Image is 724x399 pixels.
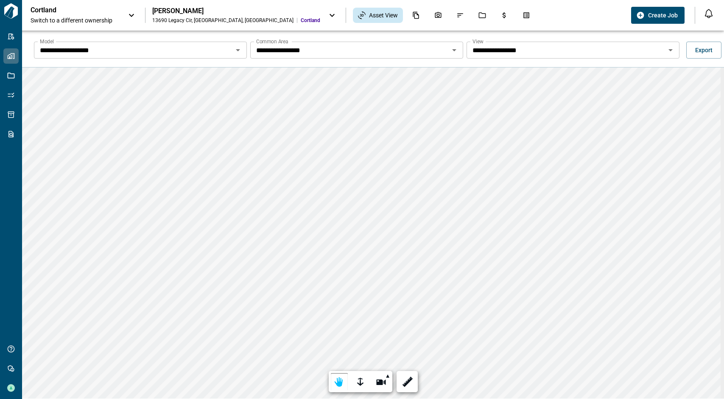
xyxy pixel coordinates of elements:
button: Open [448,44,460,56]
label: Common Area [256,38,288,45]
button: Create Job [631,7,685,24]
span: Asset View [369,11,398,20]
div: Asset View [353,8,403,23]
div: Issues & Info [451,8,469,22]
div: Jobs [473,8,491,22]
div: Budgets [495,8,513,22]
button: Open notification feed [702,7,716,20]
button: Export [686,42,721,59]
div: [PERSON_NAME] [152,7,320,15]
span: Switch to a different ownership [31,16,120,25]
span: Export [695,46,713,54]
button: Open [665,44,676,56]
p: Cortland [31,6,107,14]
div: Photos [429,8,447,22]
div: Documents [407,8,425,22]
button: Open [232,44,244,56]
label: View [472,38,484,45]
label: Model [40,38,54,45]
div: 13690 Legacy Cir , [GEOGRAPHIC_DATA] , [GEOGRAPHIC_DATA] [152,17,294,24]
div: Takeoff Center [517,8,535,22]
span: Create Job [648,11,678,20]
span: Cortland [301,17,320,24]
